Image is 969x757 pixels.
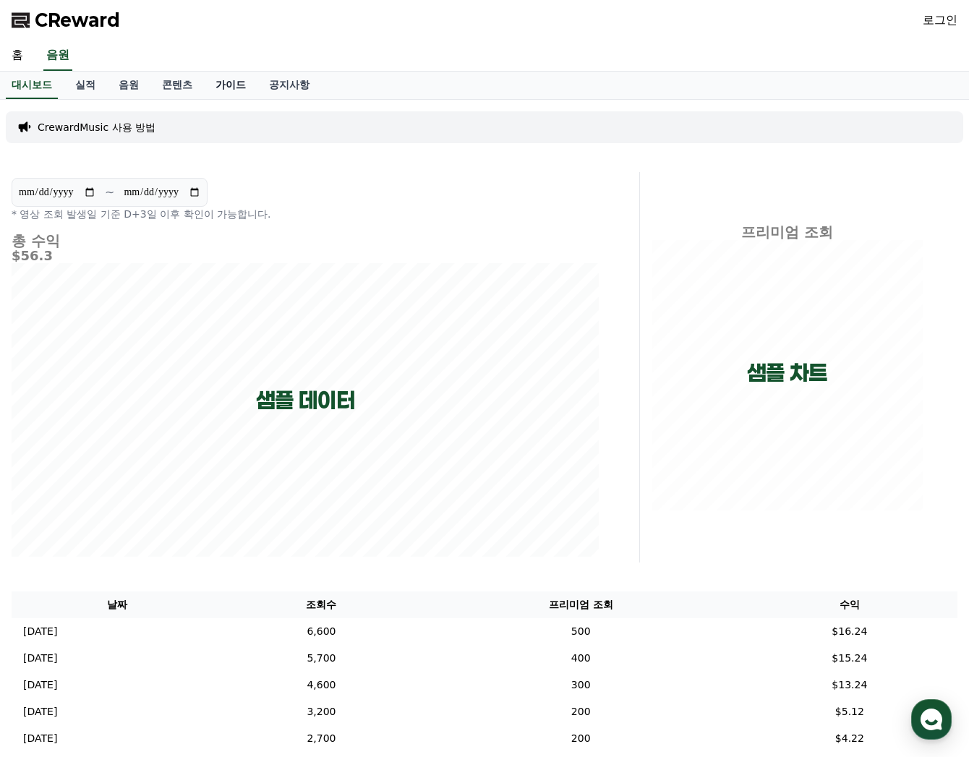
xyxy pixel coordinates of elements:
td: $4.22 [742,725,957,752]
h4: 프리미엄 조회 [652,224,923,240]
td: 4,600 [223,672,419,698]
p: * 영상 조회 발생일 기준 D+3일 이후 확인이 가능합니다. [12,207,599,221]
td: 400 [420,645,742,672]
a: CReward [12,9,120,32]
a: 대화 [95,458,187,495]
td: 3,200 [223,698,419,725]
th: 프리미엄 조회 [420,591,742,618]
p: 샘플 차트 [747,360,827,386]
a: 설정 [187,458,278,495]
span: 홈 [46,480,54,492]
h5: $56.3 [12,249,599,263]
th: 수익 [742,591,957,618]
th: 조회수 [223,591,419,618]
td: 2,700 [223,725,419,752]
p: 샘플 데이터 [256,388,355,414]
p: [DATE] [23,651,57,666]
a: 콘텐츠 [150,72,204,99]
p: ~ [105,184,114,201]
p: [DATE] [23,704,57,719]
td: 6,600 [223,618,419,645]
a: 공지사항 [257,72,321,99]
a: 실적 [64,72,107,99]
p: [DATE] [23,731,57,746]
td: $5.12 [742,698,957,725]
span: 설정 [223,480,241,492]
a: CrewardMusic 사용 방법 [38,120,155,134]
p: [DATE] [23,677,57,693]
span: CReward [35,9,120,32]
span: 대화 [132,481,150,492]
a: 가이드 [204,72,257,99]
h4: 총 수익 [12,233,599,249]
td: $16.24 [742,618,957,645]
td: 500 [420,618,742,645]
a: 음원 [107,72,150,99]
p: [DATE] [23,624,57,639]
a: 홈 [4,458,95,495]
td: 200 [420,698,742,725]
td: $15.24 [742,645,957,672]
a: 로그인 [923,12,957,29]
th: 날짜 [12,591,223,618]
td: 300 [420,672,742,698]
td: $13.24 [742,672,957,698]
td: 5,700 [223,645,419,672]
a: 대시보드 [6,72,58,99]
td: 200 [420,725,742,752]
a: 음원 [43,40,72,71]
